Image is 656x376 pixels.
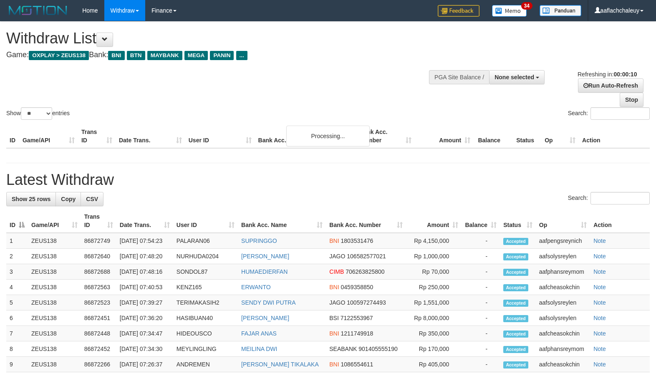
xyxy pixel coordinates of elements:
[19,124,78,148] th: Game/API
[568,107,650,120] label: Search:
[462,233,500,249] td: -
[593,346,606,352] a: Note
[540,5,581,16] img: panduan.png
[536,264,590,280] td: aafphansreymom
[28,280,81,295] td: ZEUS138
[590,209,650,233] th: Action
[81,295,116,310] td: 86872523
[429,70,489,84] div: PGA Site Balance /
[503,331,528,338] span: Accepted
[6,341,28,357] td: 8
[241,346,277,352] a: MEILINA DWI
[462,326,500,341] td: -
[500,209,536,233] th: Status: activate to sort column ascending
[503,253,528,260] span: Accepted
[238,209,326,233] th: Bank Acc. Name: activate to sort column ascending
[415,124,474,148] th: Amount
[341,315,373,321] span: Copy 7122553967 to clipboard
[406,264,462,280] td: Rp 70,000
[495,74,534,81] span: None selected
[127,51,145,60] span: BTN
[81,209,116,233] th: Trans ID: activate to sort column ascending
[28,249,81,264] td: ZEUS138
[462,249,500,264] td: -
[6,249,28,264] td: 2
[406,280,462,295] td: Rp 250,000
[329,315,339,321] span: BSI
[116,295,173,310] td: [DATE] 07:39:27
[536,249,590,264] td: aafsolysreylen
[489,70,545,84] button: None selected
[6,172,650,188] h1: Latest Withdraw
[116,341,173,357] td: [DATE] 07:34:30
[6,310,28,326] td: 6
[28,209,81,233] th: Game/API: activate to sort column ascending
[474,124,513,148] th: Balance
[590,192,650,204] input: Search:
[536,233,590,249] td: aafpengsreynich
[462,310,500,326] td: -
[536,280,590,295] td: aafcheasokchin
[593,253,606,260] a: Note
[236,51,247,60] span: ...
[6,295,28,310] td: 5
[536,209,590,233] th: Op: activate to sort column ascending
[116,264,173,280] td: [DATE] 07:48:16
[56,192,81,206] a: Copy
[503,300,528,307] span: Accepted
[503,346,528,353] span: Accepted
[503,238,528,245] span: Accepted
[356,124,415,148] th: Bank Acc. Number
[28,341,81,357] td: ZEUS138
[541,124,579,148] th: Op
[28,326,81,341] td: ZEUS138
[173,295,238,310] td: TERIMAKASIH2
[29,51,89,60] span: OXPLAY > ZEUS138
[341,330,373,337] span: Copy 1211749918 to clipboard
[81,249,116,264] td: 86872640
[28,295,81,310] td: ZEUS138
[173,341,238,357] td: MEYLINGLING
[613,71,637,78] strong: 00:00:10
[116,310,173,326] td: [DATE] 07:36:20
[329,346,357,352] span: SEABANK
[6,209,28,233] th: ID: activate to sort column descending
[503,315,528,322] span: Accepted
[184,51,208,60] span: MEGA
[347,253,386,260] span: Copy 106582577021 to clipboard
[503,361,528,368] span: Accepted
[341,361,373,368] span: Copy 1086554611 to clipboard
[147,51,182,60] span: MAYBANK
[620,93,643,107] a: Stop
[173,310,238,326] td: HASIBUAN40
[86,196,98,202] span: CSV
[173,280,238,295] td: KENZ165
[593,299,606,306] a: Note
[438,5,479,17] img: Feedback.jpg
[116,280,173,295] td: [DATE] 07:40:53
[406,295,462,310] td: Rp 1,551,000
[593,315,606,321] a: Note
[406,233,462,249] td: Rp 4,150,000
[406,341,462,357] td: Rp 170,000
[590,107,650,120] input: Search:
[6,280,28,295] td: 4
[329,299,345,306] span: JAGO
[521,2,532,10] span: 34
[329,284,339,290] span: BNI
[347,299,386,306] span: Copy 100597274493 to clipboard
[28,357,81,372] td: ZEUS138
[81,264,116,280] td: 86872688
[462,209,500,233] th: Balance: activate to sort column ascending
[173,326,238,341] td: HIDEOUSCO
[21,107,52,120] select: Showentries
[116,249,173,264] td: [DATE] 07:48:20
[513,124,541,148] th: Status
[81,233,116,249] td: 86872749
[173,357,238,372] td: ANDREMEN
[173,264,238,280] td: SONDOL87
[241,361,319,368] a: [PERSON_NAME] TIKALAKA
[28,264,81,280] td: ZEUS138
[462,264,500,280] td: -
[346,268,384,275] span: Copy 706263825800 to clipboard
